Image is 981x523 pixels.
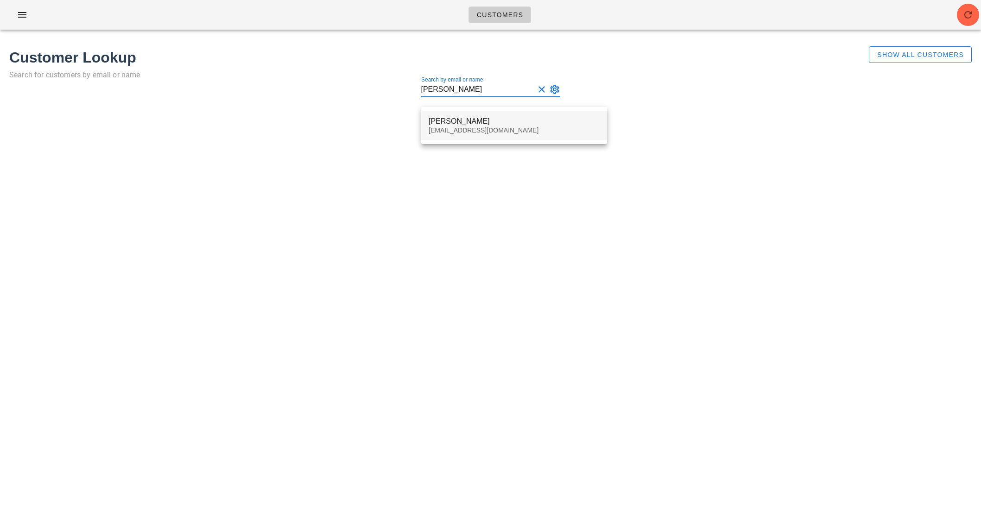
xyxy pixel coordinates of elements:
[429,117,600,126] div: [PERSON_NAME]
[877,51,964,58] span: Show All Customers
[476,11,524,19] span: Customers
[421,76,483,83] label: Search by email or name
[9,69,810,82] p: Search for customers by email or name
[549,84,560,95] button: Search by email or name appended action
[468,6,532,23] a: Customers
[9,46,810,69] h1: Customer Lookup
[536,84,547,95] button: Clear Search by email or name
[869,46,972,63] button: Show All Customers
[429,126,600,134] div: [EMAIL_ADDRESS][DOMAIN_NAME]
